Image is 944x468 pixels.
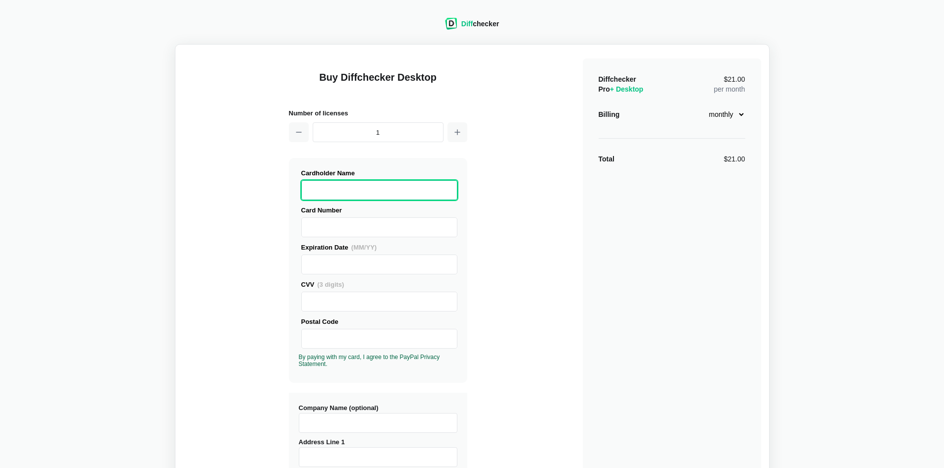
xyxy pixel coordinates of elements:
span: Pro [599,85,644,93]
div: CVV [301,279,457,290]
div: checker [461,19,499,29]
strong: Total [599,155,614,163]
iframe: Secure Credit Card Frame - Postal Code [306,329,453,348]
span: $21.00 [724,76,745,83]
div: Card Number [301,205,457,215]
div: Billing [599,109,620,119]
span: (MM/YY) [351,244,377,251]
span: (3 digits) [317,281,344,288]
div: Postal Code [301,316,457,327]
label: Address Line 1 [299,438,457,467]
label: Company Name (optional) [299,404,457,433]
input: 1 [313,122,444,142]
iframe: Secure Credit Card Frame - Expiration Date [306,255,453,274]
a: By paying with my card, I agree to the PayPal Privacy Statement. [299,354,440,367]
div: Cardholder Name [301,168,457,178]
input: Company Name (optional) [299,413,457,433]
div: per month [714,74,745,94]
h1: Buy Diffchecker Desktop [289,70,467,96]
div: Expiration Date [301,242,457,253]
span: + Desktop [610,85,643,93]
input: Address Line 1 [299,447,457,467]
span: Diff [461,20,473,28]
div: $21.00 [724,154,745,164]
h2: Number of licenses [289,108,467,118]
iframe: Secure Credit Card Frame - Credit Card Number [306,218,453,237]
iframe: To enrich screen reader interactions, please activate Accessibility in Grammarly extension settings [306,181,453,200]
span: Diffchecker [599,75,636,83]
iframe: Secure Credit Card Frame - CVV [306,292,453,311]
img: Diffchecker logo [445,18,457,30]
a: Diffchecker logoDiffchecker [445,23,499,31]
